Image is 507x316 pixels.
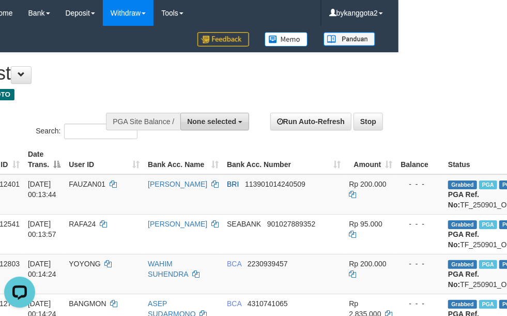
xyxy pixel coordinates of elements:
[69,260,100,268] span: YOYONG
[28,260,56,278] span: [DATE] 00:14:24
[148,220,207,228] a: [PERSON_NAME]
[401,179,440,189] div: - - -
[396,145,444,174] th: Balance
[401,298,440,309] div: - - -
[64,124,137,139] input: Search:
[479,260,497,269] span: Marked by bykanggota2
[448,190,479,209] b: PGA Ref. No:
[227,220,261,228] span: SEABANK
[448,180,477,189] span: Grabbed
[349,220,382,228] span: Rp 95.000
[267,220,315,228] span: Copy 901027889352 to clipboard
[148,260,188,278] a: WAHIM SUHENDRA
[65,145,144,174] th: User ID: activate to sort column ascending
[148,180,207,188] a: [PERSON_NAME]
[401,219,440,229] div: - - -
[197,32,249,47] img: Feedback.jpg
[448,270,479,289] b: PGA Ref. No:
[187,117,236,126] span: None selected
[69,180,105,188] span: FAUZAN01
[448,220,477,229] span: Grabbed
[36,124,137,139] label: Search:
[248,260,288,268] span: Copy 2230939457 to clipboard
[180,113,249,130] button: None selected
[270,113,351,130] a: Run Auto-Refresh
[401,259,440,269] div: - - -
[28,180,56,199] span: [DATE] 00:13:44
[28,220,56,238] span: [DATE] 00:13:57
[227,299,241,308] span: BCA
[448,260,477,269] span: Grabbed
[448,230,479,249] b: PGA Ref. No:
[349,260,386,268] span: Rp 200.000
[24,145,65,174] th: Date Trans.: activate to sort column descending
[479,220,497,229] span: Marked by bykanggota2
[227,180,239,188] span: BRI
[223,145,345,174] th: Bank Acc. Number: activate to sort column ascending
[245,180,305,188] span: Copy 113901014240509 to clipboard
[69,299,106,308] span: BANGMON
[448,300,477,309] span: Grabbed
[248,299,288,308] span: Copy 4310741065 to clipboard
[345,145,396,174] th: Amount: activate to sort column ascending
[479,180,497,189] span: Marked by bykanggota2
[324,32,375,46] img: panduan.png
[4,4,35,35] button: Open LiveChat chat widget
[349,180,386,188] span: Rp 200.000
[106,113,180,130] div: PGA Site Balance /
[479,300,497,309] span: Marked by bykanggota2
[144,145,223,174] th: Bank Acc. Name: activate to sort column ascending
[265,32,308,47] img: Button%20Memo.svg
[227,260,241,268] span: BCA
[354,113,383,130] a: Stop
[69,220,96,228] span: RAFA24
